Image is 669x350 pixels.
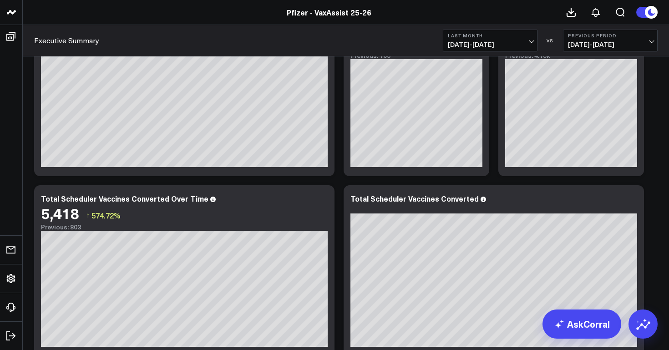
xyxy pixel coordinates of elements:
div: Total Scheduler Vaccines Converted [350,193,479,203]
span: [DATE] - [DATE] [568,41,653,48]
button: Last Month[DATE]-[DATE] [443,30,537,51]
span: 574.72% [91,210,121,220]
div: 5,418 [41,205,79,221]
span: [DATE] - [DATE] [448,41,532,48]
b: Last Month [448,33,532,38]
a: Executive Summary [34,36,99,46]
button: Previous Period[DATE]-[DATE] [563,30,658,51]
div: Previous: 803 [41,223,328,231]
a: AskCorral [542,309,621,339]
a: Pfizer - VaxAssist 25-26 [287,7,371,17]
span: ↑ [86,209,90,221]
div: Total Scheduler Vaccines Converted Over Time [41,193,208,203]
b: Previous Period [568,33,653,38]
div: VS [542,38,558,43]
